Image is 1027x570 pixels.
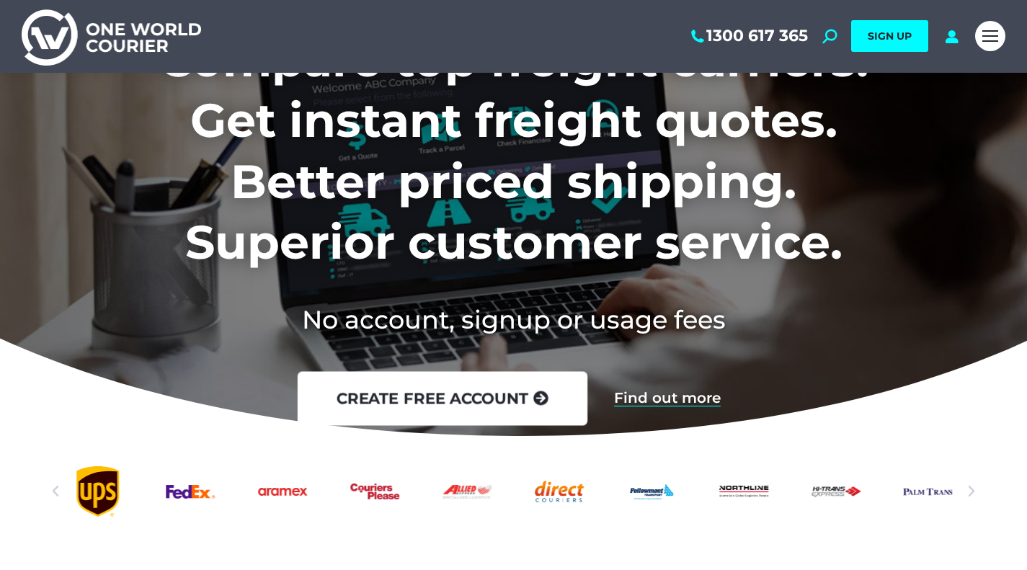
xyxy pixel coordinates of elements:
a: Northline logo [719,466,768,517]
div: 13 / 25 [904,466,953,517]
a: 1300 617 365 [688,27,808,45]
div: 11 / 25 [719,466,768,517]
h1: Compare top freight carriers. Get instant freight quotes. Better priced shipping. Superior custom... [63,30,964,273]
div: 9 / 25 [535,466,584,517]
a: Followmont transoirt web logo [627,466,676,517]
a: Hi-Trans_logo [812,466,861,517]
h2: No account, signup or usage fees [63,302,964,337]
a: create free account [297,371,587,425]
div: 4 / 25 [74,466,123,517]
div: 6 / 25 [259,466,308,517]
a: SIGN UP [851,20,928,52]
img: One World Courier [22,7,201,66]
a: Couriers Please logo [350,466,399,517]
div: 5 / 25 [166,466,215,517]
a: Mobile menu icon [975,21,1005,51]
a: UPS logo [74,466,123,517]
a: FedEx logo [166,466,215,517]
div: 10 / 25 [627,466,676,517]
div: 7 / 25 [350,466,399,517]
div: 8 / 25 [443,466,492,517]
a: Palm-Trans-logo_x2-1 [904,466,953,517]
span: SIGN UP [868,30,912,43]
a: Aramex_logo [259,466,308,517]
div: Slides [74,466,953,517]
div: 12 / 25 [812,466,861,517]
a: Allied Express logo [443,466,492,517]
a: Direct Couriers logo [535,466,584,517]
a: Find out more [614,391,721,406]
